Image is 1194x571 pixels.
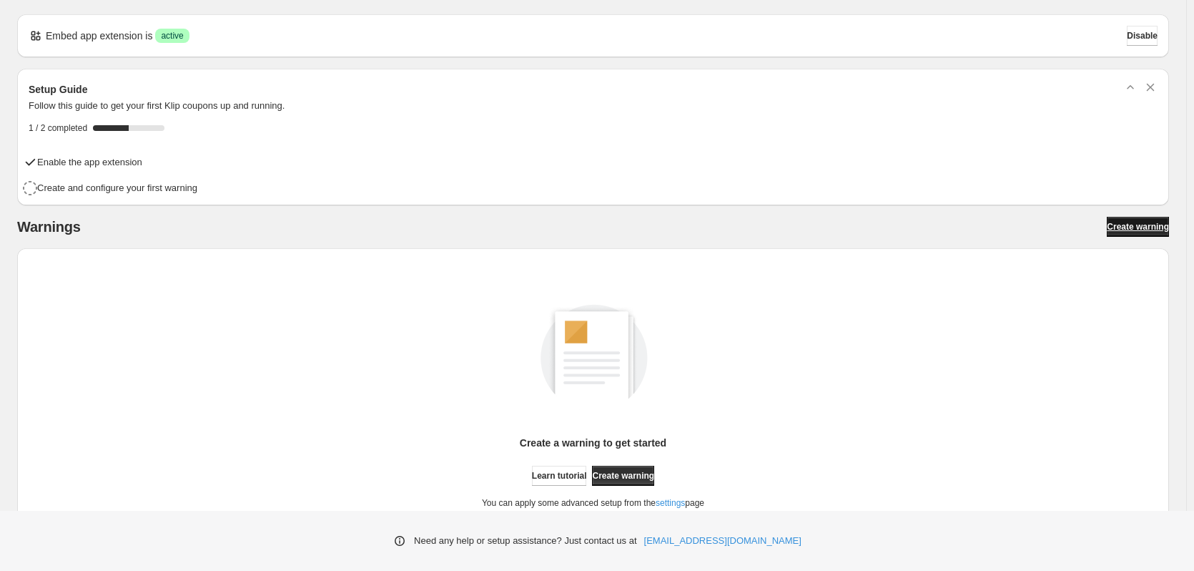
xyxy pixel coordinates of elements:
span: Create warning [592,470,654,482]
h2: Warnings [17,218,81,235]
p: You can apply some advanced setup from the page [482,497,704,509]
span: Learn tutorial [532,470,587,482]
a: Create warning [592,466,654,486]
span: Create warning [1107,221,1169,233]
button: Disable [1127,26,1158,46]
h3: Setup Guide [29,82,87,97]
span: Disable [1127,30,1158,42]
a: settings [656,498,685,508]
a: Create warning [1107,217,1169,237]
span: active [161,30,183,42]
span: 1 / 2 completed [29,122,87,134]
h4: Enable the app extension [37,155,142,170]
p: Create a warning to get started [520,436,666,450]
p: Embed app extension is [46,29,152,43]
p: Follow this guide to get your first Klip coupons up and running. [29,99,1158,113]
h4: Create and configure your first warning [37,181,197,195]
a: [EMAIL_ADDRESS][DOMAIN_NAME] [644,534,801,548]
a: Learn tutorial [532,466,587,486]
